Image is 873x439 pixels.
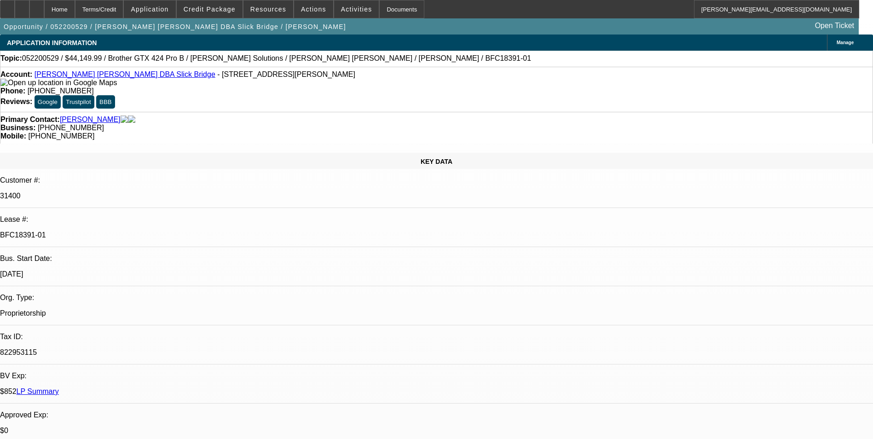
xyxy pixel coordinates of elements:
[0,124,35,132] strong: Business:
[184,6,236,13] span: Credit Package
[837,40,854,45] span: Manage
[22,54,531,63] span: 052200529 / $44,149.99 / Brother GTX 424 Pro B / [PERSON_NAME] Solutions / [PERSON_NAME] [PERSON_...
[4,23,346,30] span: Opportunity / 052200529 / [PERSON_NAME] [PERSON_NAME] DBA Slick Bridge / [PERSON_NAME]
[35,70,215,78] a: [PERSON_NAME] [PERSON_NAME] DBA Slick Bridge
[421,158,452,165] span: KEY DATA
[35,95,61,109] button: Google
[17,387,59,395] a: LP Summary
[128,116,135,124] img: linkedin-icon.png
[124,0,175,18] button: Application
[121,116,128,124] img: facebook-icon.png
[217,70,355,78] span: - [STREET_ADDRESS][PERSON_NAME]
[0,54,22,63] strong: Topic:
[0,116,60,124] strong: Primary Contact:
[250,6,286,13] span: Resources
[0,98,32,105] strong: Reviews:
[28,87,94,95] span: [PHONE_NUMBER]
[0,79,117,87] a: View Google Maps
[177,0,243,18] button: Credit Package
[131,6,168,13] span: Application
[294,0,333,18] button: Actions
[334,0,379,18] button: Activities
[0,87,25,95] strong: Phone:
[243,0,293,18] button: Resources
[96,95,115,109] button: BBB
[0,79,117,87] img: Open up location in Google Maps
[38,124,104,132] span: [PHONE_NUMBER]
[63,95,94,109] button: Trustpilot
[0,132,26,140] strong: Mobile:
[0,70,32,78] strong: Account:
[301,6,326,13] span: Actions
[28,132,94,140] span: [PHONE_NUMBER]
[811,18,858,34] a: Open Ticket
[341,6,372,13] span: Activities
[60,116,121,124] a: [PERSON_NAME]
[7,39,97,46] span: APPLICATION INFORMATION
